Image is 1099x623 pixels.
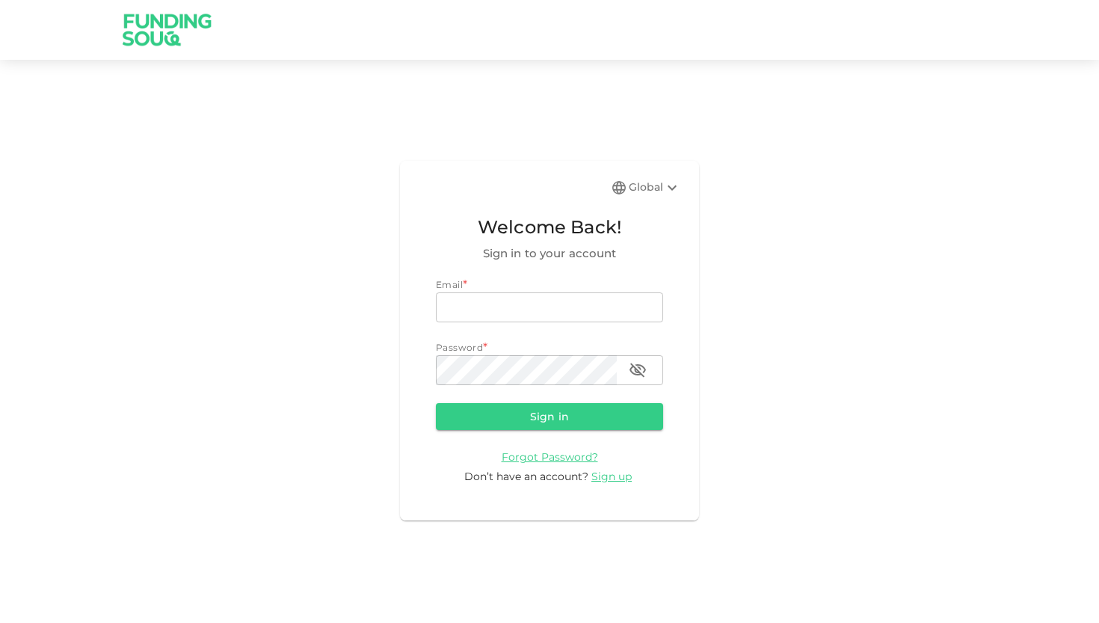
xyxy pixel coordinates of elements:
[629,179,681,197] div: Global
[436,245,663,263] span: Sign in to your account
[436,342,483,353] span: Password
[464,470,588,483] span: Don’t have an account?
[502,450,598,464] span: Forgot Password?
[436,403,663,430] button: Sign in
[436,213,663,242] span: Welcome Back!
[436,292,663,322] input: email
[436,279,463,290] span: Email
[436,355,617,385] input: password
[502,449,598,464] a: Forgot Password?
[591,470,632,483] span: Sign up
